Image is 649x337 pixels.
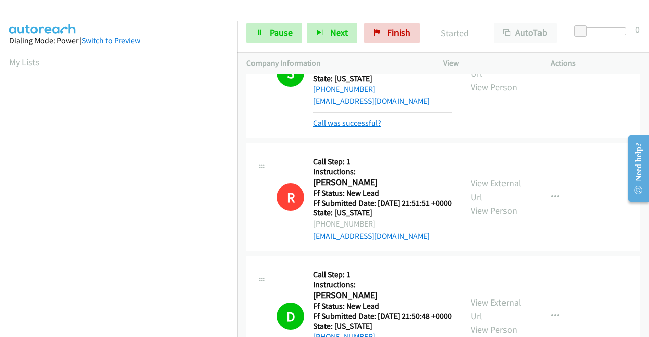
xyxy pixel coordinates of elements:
p: View [443,57,532,69]
span: Pause [270,27,293,39]
h5: Instructions: [313,167,452,177]
h5: State: [US_STATE] [313,73,452,84]
span: Finish [387,27,410,39]
iframe: Resource Center [620,128,649,209]
a: [EMAIL_ADDRESS][DOMAIN_NAME] [313,231,430,241]
a: Finish [364,23,420,43]
h5: State: [US_STATE] [313,208,452,218]
p: Started [434,26,476,40]
a: Pause [246,23,302,43]
h1: D [277,303,304,330]
p: Company Information [246,57,425,69]
a: My Lists [9,56,40,68]
h5: Ff Status: New Lead [313,301,452,311]
h5: Instructions: [313,280,452,290]
h5: Ff Submitted Date: [DATE] 21:51:51 +0000 [313,198,452,208]
div: [PHONE_NUMBER] [313,218,452,230]
a: Call was successful? [313,118,381,128]
p: Actions [551,57,640,69]
h5: Ff Submitted Date: [DATE] 21:50:48 +0000 [313,311,452,321]
button: Next [307,23,357,43]
a: View External Url [471,177,521,203]
h5: State: [US_STATE] [313,321,452,331]
h5: Ff Status: New Lead [313,188,452,198]
button: AutoTab [494,23,557,43]
a: View Person [471,81,517,93]
div: Dialing Mode: Power | [9,34,228,47]
a: Switch to Preview [82,35,140,45]
a: View External Url [471,296,521,322]
h2: [PERSON_NAME] [313,290,452,302]
div: 0 [635,23,640,36]
a: View Person [471,205,517,216]
a: View External Url [471,54,521,79]
a: [EMAIL_ADDRESS][DOMAIN_NAME] [313,96,430,106]
span: Next [330,27,348,39]
h2: [PERSON_NAME] [313,177,452,189]
h1: R [277,183,304,211]
h5: Call Step: 1 [313,157,452,167]
a: View Person [471,324,517,335]
a: [PHONE_NUMBER] [313,84,375,94]
h5: Call Step: 1 [313,270,452,280]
